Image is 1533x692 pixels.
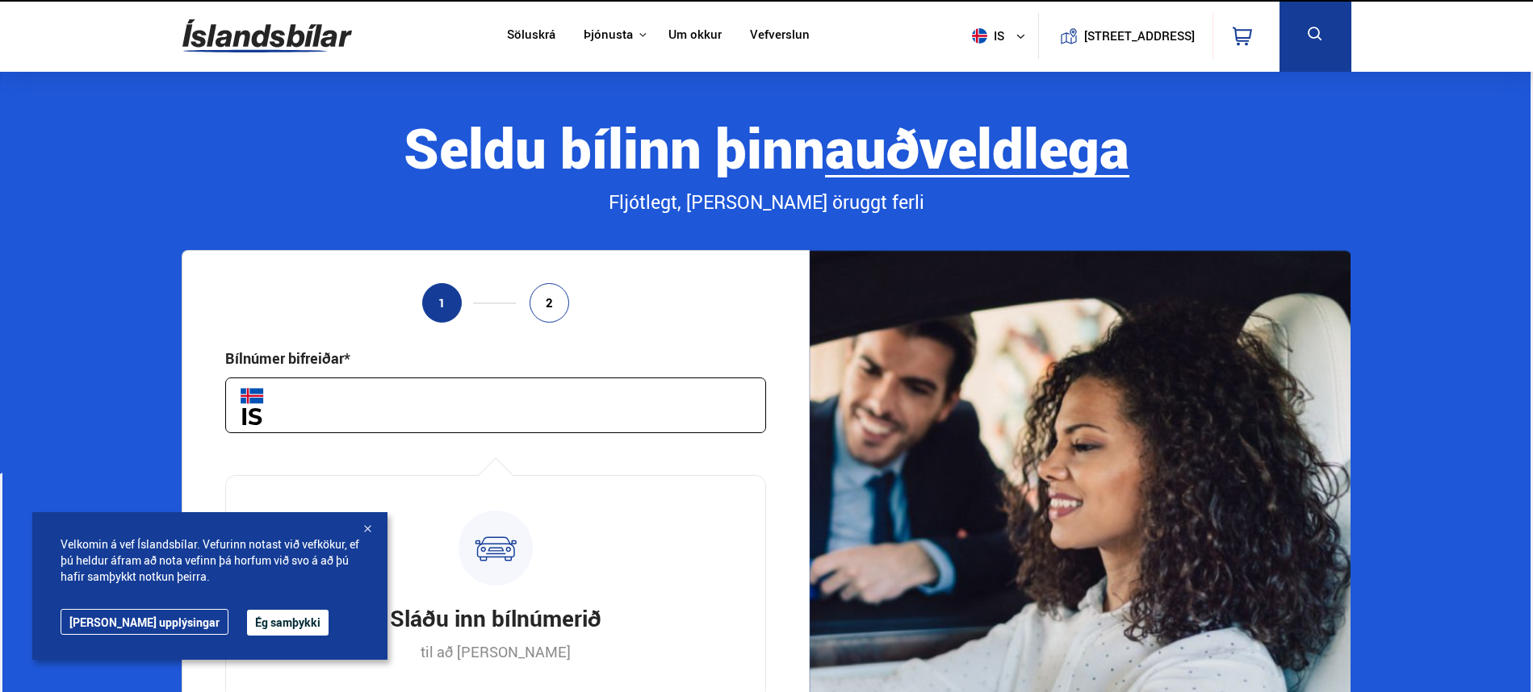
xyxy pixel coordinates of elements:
[182,189,1351,216] div: Fljótlegt, [PERSON_NAME] öruggt ferli
[1047,13,1204,59] a: [STREET_ADDRESS]
[825,110,1129,185] b: auðveldlega
[965,12,1038,60] button: is
[507,27,555,44] a: Söluskrá
[61,609,228,635] a: [PERSON_NAME] upplýsingar
[421,642,571,661] p: til að [PERSON_NAME]
[247,610,329,636] button: Ég samþykki
[965,28,1006,44] span: is
[584,27,633,43] button: Þjónusta
[438,296,446,310] span: 1
[390,602,601,633] h3: Sláðu inn bílnúmerið
[668,27,722,44] a: Um okkur
[61,536,359,585] span: Velkomin á vef Íslandsbílar. Vefurinn notast við vefkökur, ef þú heldur áfram að nota vefinn þá h...
[182,117,1351,177] div: Seldu bílinn þinn
[546,296,553,310] span: 2
[750,27,810,44] a: Vefverslun
[225,348,350,368] div: Bílnúmer bifreiðar*
[182,10,352,62] img: G0Ugv5HjCgRt.svg
[1091,29,1189,43] button: [STREET_ADDRESS]
[972,28,987,44] img: svg+xml;base64,PHN2ZyB4bWxucz0iaHR0cDovL3d3dy53My5vcmcvMjAwMC9zdmciIHdpZHRoPSI1MTIiIGhlaWdodD0iNT...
